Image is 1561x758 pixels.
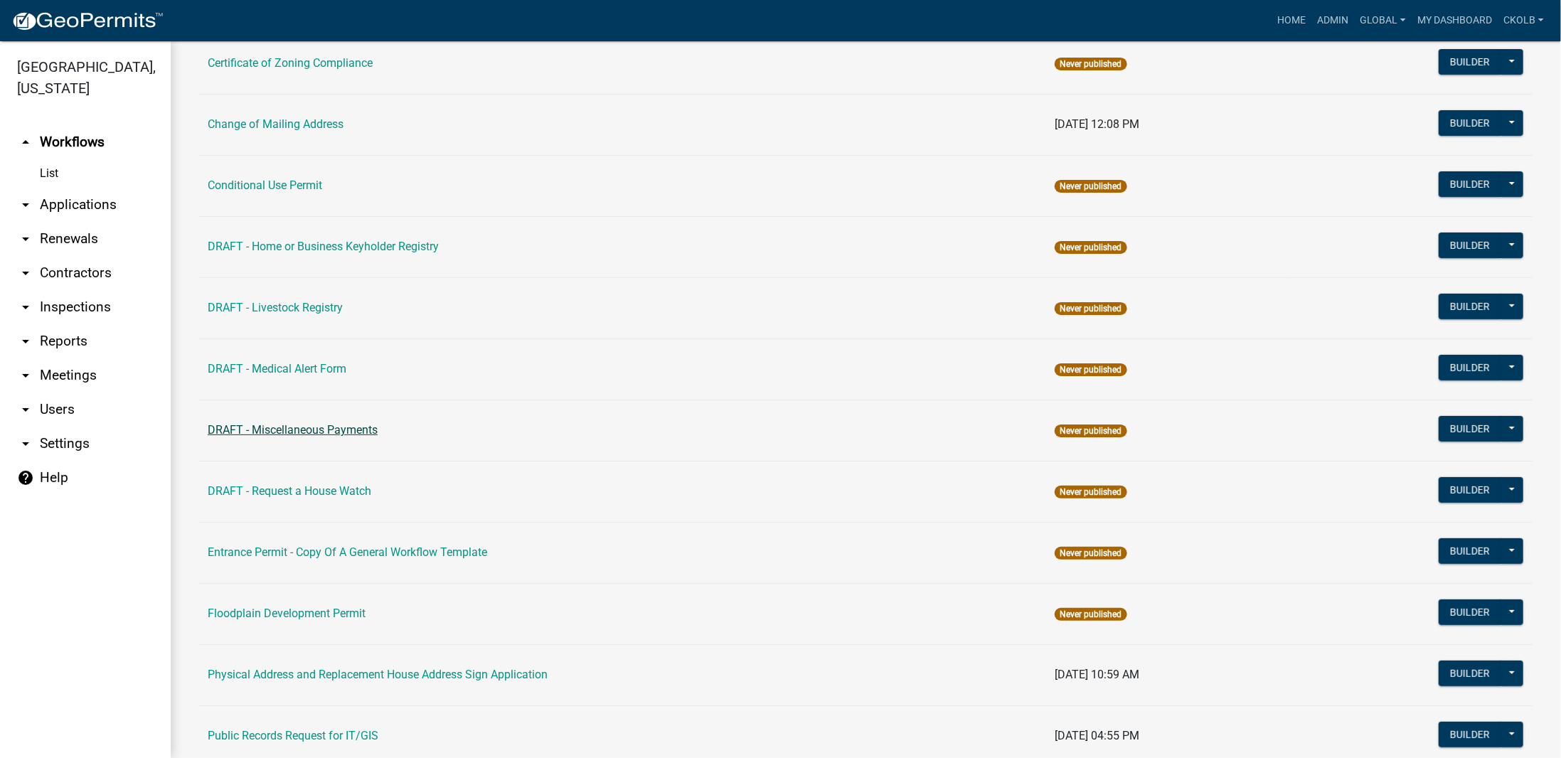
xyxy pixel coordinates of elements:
i: arrow_drop_down [17,230,34,247]
i: arrow_drop_down [17,333,34,350]
i: arrow_drop_down [17,299,34,316]
a: Change of Mailing Address [208,117,343,131]
a: Certificate of Zoning Compliance [208,56,373,70]
i: arrow_drop_down [17,196,34,213]
a: Home [1272,7,1311,34]
a: Global [1354,7,1412,34]
a: DRAFT - Miscellaneous Payments [208,423,378,437]
button: Builder [1439,355,1501,380]
span: Never published [1055,363,1126,376]
i: arrow_drop_down [17,367,34,384]
button: Builder [1439,110,1501,136]
span: Never published [1055,608,1126,621]
a: Public Records Request for IT/GIS [208,729,378,742]
button: Builder [1439,599,1501,625]
button: Builder [1439,171,1501,197]
span: Never published [1055,547,1126,560]
span: [DATE] 04:55 PM [1055,729,1139,742]
button: Builder [1439,538,1501,564]
i: help [17,469,34,486]
a: Admin [1311,7,1354,34]
span: Never published [1055,180,1126,193]
a: Conditional Use Permit [208,178,322,192]
span: Never published [1055,58,1126,70]
i: arrow_drop_down [17,435,34,452]
span: Never published [1055,302,1126,315]
a: Entrance Permit - Copy Of A General Workflow Template [208,545,487,559]
a: DRAFT - Livestock Registry [208,301,343,314]
button: Builder [1439,49,1501,75]
a: DRAFT - Medical Alert Form [208,362,346,375]
span: Never published [1055,241,1126,254]
span: [DATE] 10:59 AM [1055,668,1139,681]
span: Never published [1055,486,1126,498]
button: Builder [1439,233,1501,258]
a: Physical Address and Replacement House Address Sign Application [208,668,548,681]
a: ckolb [1498,7,1550,34]
i: arrow_drop_down [17,401,34,418]
a: DRAFT - Home or Business Keyholder Registry [208,240,439,253]
a: Floodplain Development Permit [208,607,366,620]
button: Builder [1439,722,1501,747]
button: Builder [1439,294,1501,319]
span: [DATE] 12:08 PM [1055,117,1139,131]
i: arrow_drop_up [17,134,34,151]
span: Never published [1055,425,1126,437]
button: Builder [1439,477,1501,503]
button: Builder [1439,416,1501,442]
button: Builder [1439,661,1501,686]
a: My Dashboard [1412,7,1498,34]
i: arrow_drop_down [17,265,34,282]
a: DRAFT - Request a House Watch [208,484,371,498]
